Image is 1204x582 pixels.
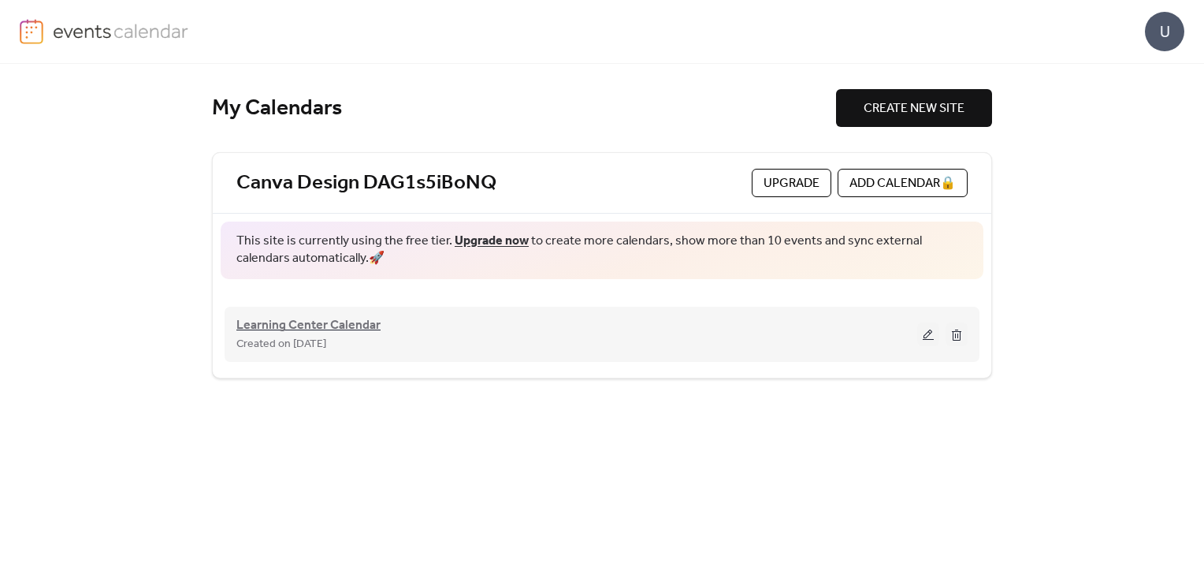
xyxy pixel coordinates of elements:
div: My Calendars [212,95,836,122]
img: logo-type [53,19,189,43]
span: This site is currently using the free tier. to create more calendars, show more than 10 events an... [236,233,968,268]
div: U [1145,12,1184,51]
button: Upgrade [752,169,831,197]
span: Learning Center Calendar [236,316,381,335]
span: CREATE NEW SITE [864,99,964,118]
span: Created on [DATE] [236,335,326,354]
span: Upgrade [764,174,819,193]
a: Upgrade now [455,229,529,253]
button: CREATE NEW SITE [836,89,992,127]
a: Learning Center Calendar [236,321,381,330]
img: logo [20,19,43,44]
a: Canva Design DAG1s5iBoNQ [236,170,496,196]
